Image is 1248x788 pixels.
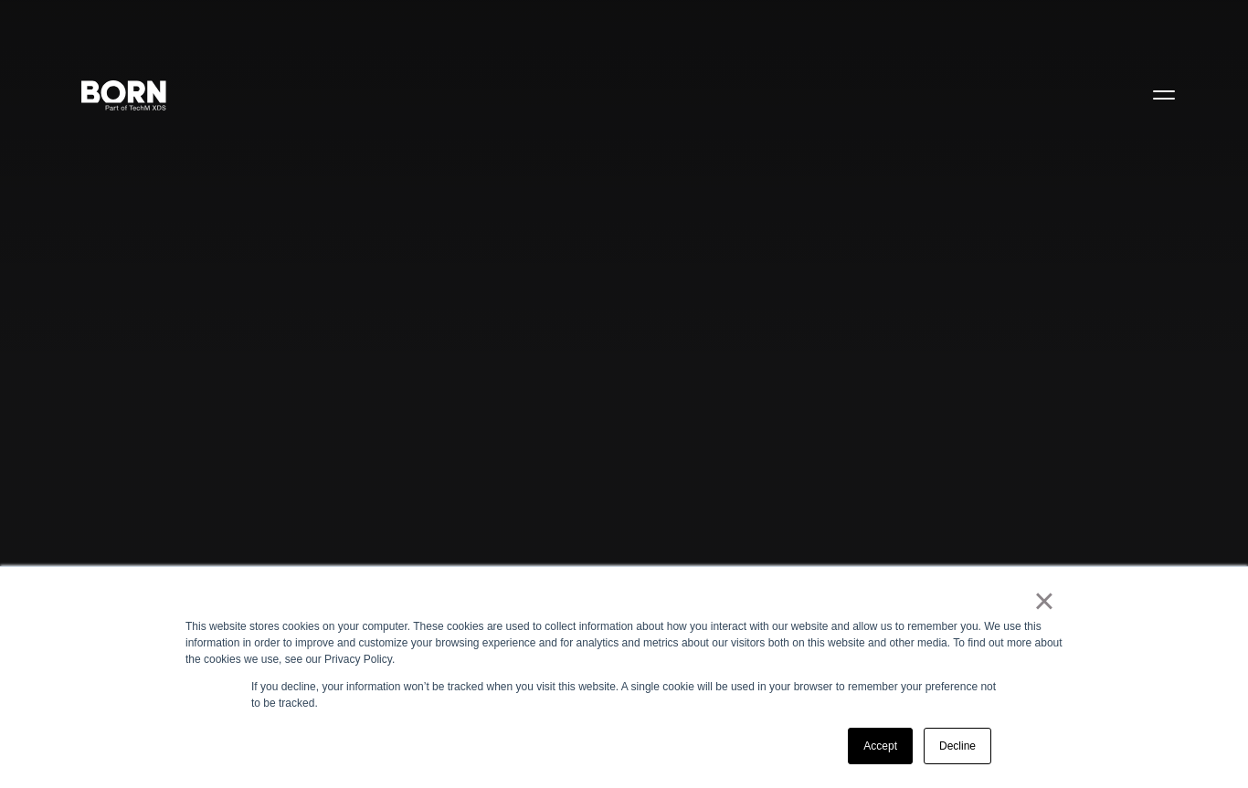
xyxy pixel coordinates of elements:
a: Decline [924,728,991,764]
a: Accept [848,728,913,764]
p: If you decline, your information won’t be tracked when you visit this website. A single cookie wi... [251,678,997,711]
button: Open [1142,75,1186,113]
div: This website stores cookies on your computer. These cookies are used to collect information about... [185,618,1063,667]
a: × [1033,593,1055,609]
